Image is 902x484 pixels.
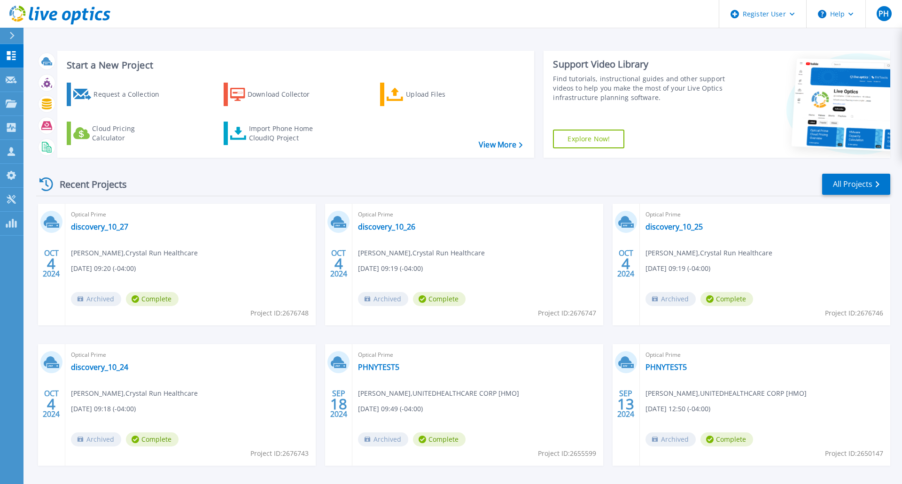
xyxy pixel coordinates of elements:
[645,404,710,414] span: [DATE] 12:50 (-04:00)
[822,174,890,195] a: All Projects
[67,122,171,145] a: Cloud Pricing Calculator
[71,263,136,274] span: [DATE] 09:20 (-04:00)
[334,260,343,268] span: 4
[250,448,309,459] span: Project ID: 2676743
[36,173,140,196] div: Recent Projects
[67,60,522,70] h3: Start a New Project
[645,350,885,360] span: Optical Prime
[126,432,179,446] span: Complete
[71,388,198,399] span: [PERSON_NAME] , Crystal Run Healthcare
[825,308,883,318] span: Project ID: 2676746
[249,124,322,143] div: Import Phone Home CloudIQ Project
[358,248,485,258] span: [PERSON_NAME] , Crystal Run Healthcare
[358,350,597,360] span: Optical Prime
[406,85,481,104] div: Upload Files
[71,209,310,220] span: Optical Prime
[71,362,128,372] a: discovery_10_24
[358,404,423,414] span: [DATE] 09:49 (-04:00)
[413,292,466,306] span: Complete
[330,246,348,281] div: OCT 2024
[879,10,889,17] span: PH
[93,85,169,104] div: Request a Collection
[358,263,423,274] span: [DATE] 09:19 (-04:00)
[71,432,121,446] span: Archived
[330,387,348,421] div: SEP 2024
[645,222,703,231] a: discovery_10_25
[700,292,753,306] span: Complete
[42,387,60,421] div: OCT 2024
[358,388,519,399] span: [PERSON_NAME] , UNITEDHEALTHCARE CORP [HMO]
[358,209,597,220] span: Optical Prime
[47,400,55,408] span: 4
[358,222,415,231] a: discovery_10_26
[553,58,730,70] div: Support Video Library
[67,83,171,106] a: Request a Collection
[380,83,485,106] a: Upload Files
[645,388,807,399] span: [PERSON_NAME] , UNITEDHEALTHCARE CORP [HMO]
[92,124,167,143] div: Cloud Pricing Calculator
[645,432,696,446] span: Archived
[479,140,522,149] a: View More
[825,448,883,459] span: Project ID: 2650147
[645,209,885,220] span: Optical Prime
[250,308,309,318] span: Project ID: 2676748
[645,362,687,372] a: PHNYTEST5
[622,260,630,268] span: 4
[71,350,310,360] span: Optical Prime
[224,83,328,106] a: Download Collector
[358,292,408,306] span: Archived
[538,448,596,459] span: Project ID: 2655599
[126,292,179,306] span: Complete
[645,292,696,306] span: Archived
[358,432,408,446] span: Archived
[413,432,466,446] span: Complete
[553,130,624,148] a: Explore Now!
[645,263,710,274] span: [DATE] 09:19 (-04:00)
[645,248,772,258] span: [PERSON_NAME] , Crystal Run Healthcare
[700,432,753,446] span: Complete
[42,246,60,281] div: OCT 2024
[71,404,136,414] span: [DATE] 09:18 (-04:00)
[358,362,399,372] a: PHNYTEST5
[71,248,198,258] span: [PERSON_NAME] , Crystal Run Healthcare
[617,400,634,408] span: 13
[71,292,121,306] span: Archived
[47,260,55,268] span: 4
[248,85,323,104] div: Download Collector
[617,246,635,281] div: OCT 2024
[538,308,596,318] span: Project ID: 2676747
[553,74,730,102] div: Find tutorials, instructional guides and other support videos to help you make the most of your L...
[71,222,128,231] a: discovery_10_27
[330,400,347,408] span: 18
[617,387,635,421] div: SEP 2024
